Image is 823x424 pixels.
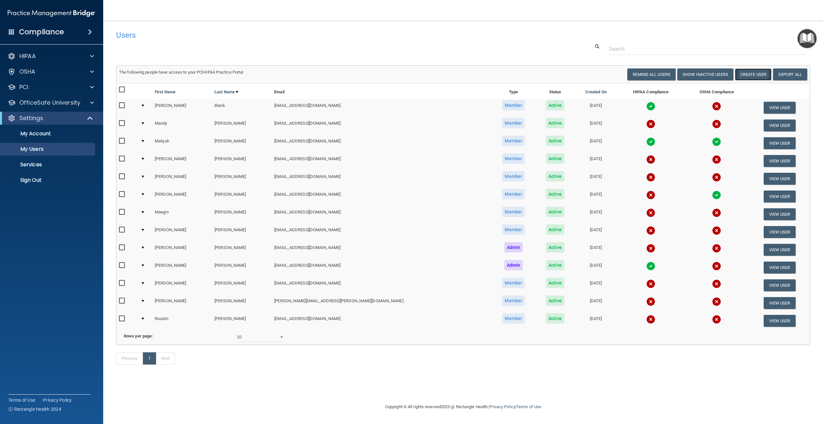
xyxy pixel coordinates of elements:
[677,68,733,80] button: Show Inactive Users
[735,68,771,80] button: Create User
[773,68,807,80] a: Export All
[574,241,618,259] td: [DATE]
[272,134,491,152] td: [EMAIL_ADDRESS][DOMAIN_NAME]
[627,68,676,80] button: Remind All Users
[646,155,655,164] img: cross.ca9f0e7f.svg
[490,404,515,409] a: Privacy Policy
[764,315,796,327] button: View User
[152,294,212,312] td: [PERSON_NAME]
[272,170,491,188] td: [EMAIL_ADDRESS][DOMAIN_NAME]
[546,313,564,324] span: Active
[764,191,796,202] button: View User
[712,173,721,182] img: cross.ca9f0e7f.svg
[8,68,94,76] a: OSHA
[646,279,655,288] img: cross.ca9f0e7f.svg
[152,134,212,152] td: Maliyah
[345,397,581,417] div: Copyright © All rights reserved 2025 @ Rectangle Health | |
[214,88,238,96] a: Last Name
[502,278,525,288] span: Member
[712,279,721,288] img: cross.ca9f0e7f.svg
[272,152,491,170] td: [EMAIL_ADDRESS][DOMAIN_NAME]
[152,152,212,170] td: [PERSON_NAME]
[546,100,564,110] span: Active
[8,406,61,412] span: Ⓒ Rectangle Health 2024
[646,137,655,146] img: tick.e7d51cea.svg
[502,313,525,324] span: Member
[546,118,564,128] span: Active
[8,114,94,122] a: Settings
[116,31,517,39] h4: Users
[764,226,796,238] button: View User
[764,244,796,256] button: View User
[8,52,94,60] a: HIPAA
[491,83,536,99] th: Type
[152,259,212,276] td: [PERSON_NAME]
[502,171,525,181] span: Member
[272,83,491,99] th: Email
[272,223,491,241] td: [EMAIL_ADDRESS][DOMAIN_NAME]
[502,118,525,128] span: Member
[152,312,212,329] td: Rozalin
[8,99,94,107] a: OfficeSafe University
[502,136,525,146] span: Member
[574,205,618,223] td: [DATE]
[272,259,491,276] td: [EMAIL_ADDRESS][DOMAIN_NAME]
[646,244,655,253] img: cross.ca9f0e7f.svg
[152,188,212,205] td: [PERSON_NAME]
[646,173,655,182] img: cross.ca9f0e7f.svg
[19,99,80,107] p: OfficeSafe University
[546,189,564,199] span: Active
[504,260,523,270] span: Admin
[143,352,156,365] a: 1
[212,259,272,276] td: [PERSON_NAME]
[19,27,64,36] h4: Compliance
[574,259,618,276] td: [DATE]
[574,223,618,241] td: [DATE]
[212,188,272,205] td: [PERSON_NAME]
[4,177,92,183] p: Sign Out
[8,397,35,403] a: Terms of Use
[574,134,618,152] td: [DATE]
[646,297,655,306] img: cross.ca9f0e7f.svg
[764,173,796,185] button: View User
[155,88,175,96] a: First Name
[152,276,212,294] td: [PERSON_NAME]
[156,352,175,365] a: Next
[152,205,212,223] td: Maegin
[272,99,491,117] td: [EMAIL_ADDRESS][DOMAIN_NAME]
[212,241,272,259] td: [PERSON_NAME]
[798,29,817,48] button: Open Resource Center
[712,315,721,324] img: cross.ca9f0e7f.svg
[119,70,243,75] span: The following people have access to your PCIHIPAA Practice Portal
[712,226,721,235] img: cross.ca9f0e7f.svg
[574,170,618,188] td: [DATE]
[546,278,564,288] span: Active
[712,119,721,129] img: cross.ca9f0e7f.svg
[4,161,92,168] p: Services
[212,276,272,294] td: [PERSON_NAME]
[502,100,525,110] span: Member
[585,88,607,96] a: Created On
[516,404,541,409] a: Terms of Use
[212,205,272,223] td: [PERSON_NAME]
[764,279,796,291] button: View User
[8,83,94,91] a: PCI
[19,52,36,60] p: HIPAA
[502,153,525,164] span: Member
[272,241,491,259] td: [EMAIL_ADDRESS][DOMAIN_NAME]
[646,102,655,111] img: tick.e7d51cea.svg
[4,146,92,152] p: My Users
[502,207,525,217] span: Member
[646,262,655,271] img: tick.e7d51cea.svg
[19,114,43,122] p: Settings
[618,83,684,99] th: HIPAA Compliance
[574,312,618,329] td: [DATE]
[574,152,618,170] td: [DATE]
[574,294,618,312] td: [DATE]
[574,276,618,294] td: [DATE]
[43,397,72,403] a: Privacy Policy
[502,295,525,306] span: Member
[684,83,749,99] th: OSHA Compliance
[574,117,618,134] td: [DATE]
[712,191,721,200] img: tick.e7d51cea.svg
